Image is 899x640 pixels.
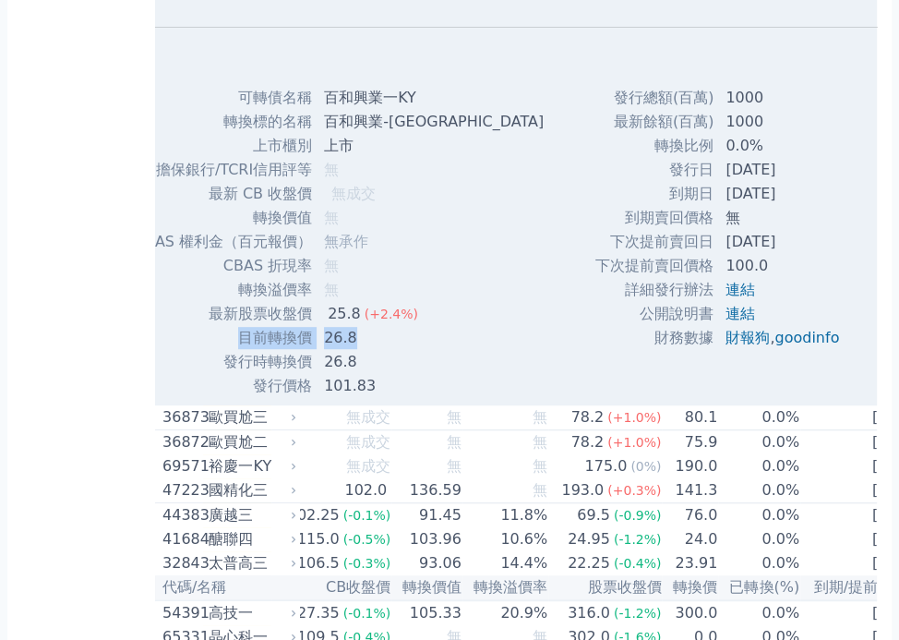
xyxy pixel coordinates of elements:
div: 國精化三 [209,479,293,501]
td: 0.0% [714,134,854,158]
span: 無 [533,457,547,475]
div: 78.2 [568,431,608,453]
div: 127.35 [284,602,343,624]
span: 無 [324,257,339,274]
a: goodinfo [774,329,839,346]
div: 102.0 [341,479,390,501]
div: 太普高三 [209,552,293,574]
span: (-0.9%) [614,508,662,523]
div: 193.0 [557,479,607,501]
span: 無承作 [324,233,368,250]
div: 廣越三 [209,504,293,526]
div: 102.25 [284,504,343,526]
td: 0.0% [718,551,800,575]
td: 公開說明書 [594,302,714,326]
a: 連結 [725,281,755,298]
span: 無成交 [346,457,390,475]
td: 100.0 [714,254,854,278]
th: 轉換溢價率 [462,575,548,600]
div: 36872 [162,431,204,453]
td: 最新 CB 收盤價 [134,182,313,206]
td: 轉換比例 [594,134,714,158]
span: (+1.0%) [607,410,661,425]
td: 0.0% [718,430,800,455]
td: 百和興業-[GEOGRAPHIC_DATA] [313,110,558,134]
td: 0.0% [718,527,800,551]
div: 歐買尬三 [209,406,293,429]
td: 300.0 [662,600,718,625]
td: CBAS 權利金（百元報價） [134,230,313,254]
td: 百和興業一KY [313,86,558,110]
th: 股票收盤價 [548,575,662,600]
td: 75.9 [662,430,718,455]
td: 14.4% [462,551,548,575]
div: 41684 [162,528,204,550]
div: 歐買尬二 [209,431,293,453]
td: 轉換標的名稱 [134,110,313,134]
td: 93.06 [391,551,462,575]
td: 無 [714,206,854,230]
td: 136.59 [391,478,462,503]
span: (-0.5%) [343,532,391,547]
td: 1000 [714,110,854,134]
td: 0.0% [718,503,800,528]
td: 1000 [714,86,854,110]
div: 69.5 [573,504,614,526]
td: 141.3 [662,478,718,503]
span: 無 [324,209,339,226]
td: 發行價格 [134,374,313,398]
td: 擔保銀行/TCRI信用評等 [134,158,313,182]
span: (-1.2%) [614,606,662,621]
a: 財報狗 [725,329,770,346]
div: 47223 [162,479,204,501]
span: 無 [447,457,461,475]
td: 0.0% [718,454,800,478]
td: 26.8 [313,350,558,374]
span: 無 [533,433,547,451]
div: 115.0 [294,528,343,550]
div: 106.5 [294,552,343,574]
div: 醣聯四 [209,528,293,550]
td: 0.0% [718,600,800,625]
div: 54391 [162,602,204,624]
td: 101.83 [313,374,558,398]
td: 到期日 [594,182,714,206]
td: [DATE] [714,230,854,254]
span: (-0.1%) [343,508,391,523]
td: CBAS 折現率 [134,254,313,278]
div: 44383 [162,504,204,526]
td: 26.8 [313,326,558,350]
span: (+0.3%) [607,483,661,498]
span: 無 [324,281,339,298]
div: 316.0 [564,602,614,624]
span: 無 [533,408,547,426]
span: 無成交 [346,433,390,451]
td: [DATE] [714,158,854,182]
span: 無 [533,481,547,499]
td: 目前轉換價 [134,326,313,350]
td: , [714,326,854,350]
td: 發行時轉換價 [134,350,313,374]
td: 下次提前賣回日 [594,230,714,254]
div: 22.25 [564,552,614,574]
th: 轉換價 [662,575,718,600]
td: 105.33 [391,600,462,625]
div: 69571 [162,455,204,477]
th: 代碼/名稱 [155,575,300,600]
td: 詳細發行辦法 [594,278,714,302]
span: (0%) [630,459,661,474]
span: 無 [324,161,339,178]
span: 無 [447,408,461,426]
td: [DATE] [714,182,854,206]
td: 91.45 [391,503,462,528]
td: 轉換價值 [134,206,313,230]
span: 無成交 [331,185,376,202]
span: 無成交 [346,408,390,426]
td: 10.6% [462,527,548,551]
span: 無 [447,433,461,451]
span: (-0.4%) [614,556,662,571]
td: 24.0 [662,527,718,551]
td: 190.0 [662,454,718,478]
span: (+1.0%) [607,435,661,450]
td: 0.0% [718,478,800,503]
